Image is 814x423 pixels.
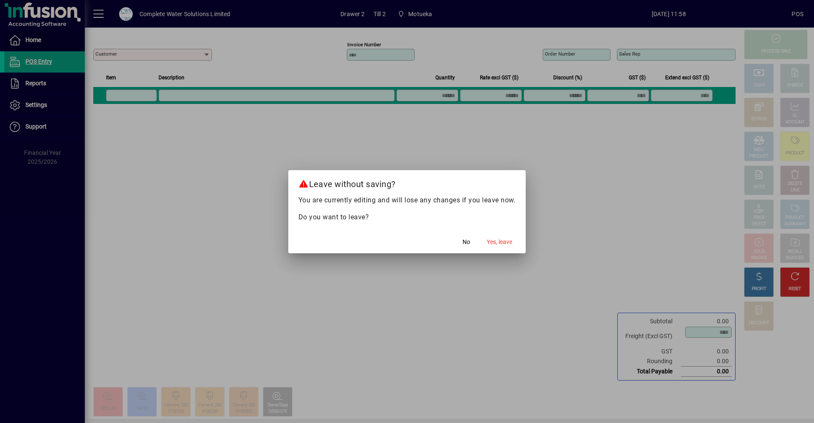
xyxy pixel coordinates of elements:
[483,235,516,250] button: Yes, leave
[487,238,512,247] span: Yes, leave
[298,195,516,205] p: You are currently editing and will lose any changes if you leave now.
[453,235,480,250] button: No
[463,238,470,247] span: No
[298,212,516,222] p: Do you want to leave?
[288,170,526,195] h2: Leave without saving?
